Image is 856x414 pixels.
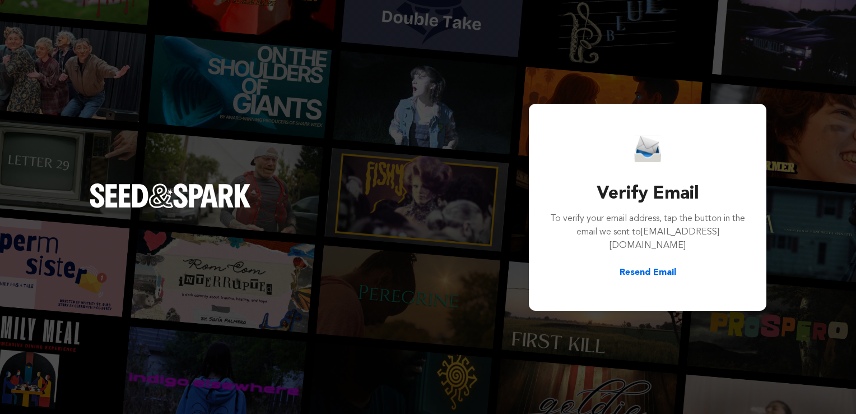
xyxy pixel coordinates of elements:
p: To verify your email address, tap the button in the email we sent to [549,212,746,252]
span: [EMAIL_ADDRESS][DOMAIN_NAME] [610,228,719,250]
a: Seed&Spark Homepage [90,183,251,231]
img: Seed&Spark Logo [90,183,251,208]
button: Resend Email [620,266,676,279]
h3: Verify Email [549,181,746,208]
img: Seed&Spark Email Icon [634,135,661,163]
